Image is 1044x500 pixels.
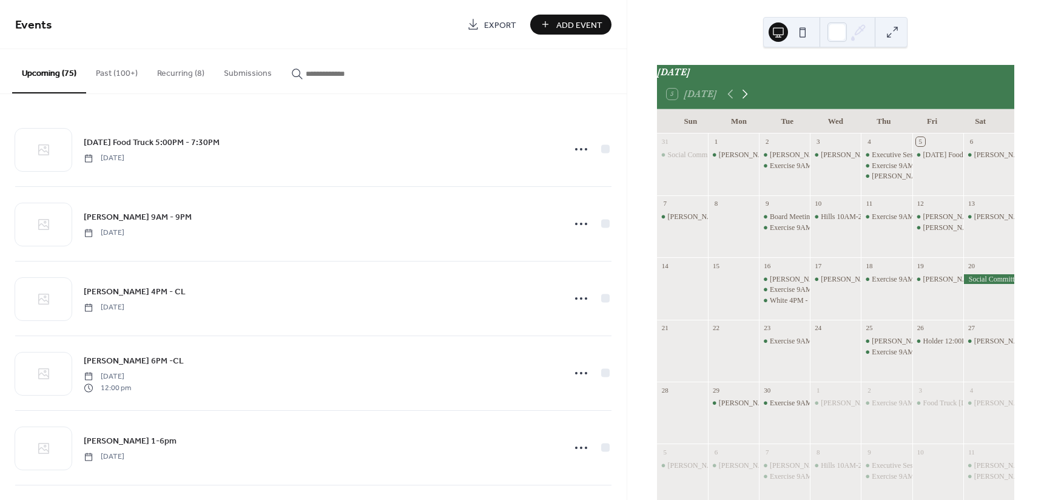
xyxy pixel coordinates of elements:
span: [PERSON_NAME] 1-6pm [84,435,177,448]
div: [PERSON_NAME] 12PM-4PM [770,274,864,285]
div: 23 [763,323,772,333]
div: Lednicky 9AM - 9PM [963,150,1014,160]
button: Submissions [214,49,281,92]
div: 6 [712,447,721,456]
div: 7 [763,447,772,456]
div: [PERSON_NAME] 12PM - CL [923,274,1016,285]
div: 31 [661,137,670,146]
div: Eaton 12PM-4PM [861,336,912,346]
button: Past (100+) [86,49,147,92]
div: [PERSON_NAME] 6PM -CL [923,212,1011,222]
div: Cupp 11AM-4PM [759,150,810,160]
div: Exercise 9AM-10AM [861,274,912,285]
div: Donadio Ch 6PM -CL [912,212,963,222]
div: 6 [967,137,976,146]
div: Executive Session 5:30PM-9PM [861,150,912,160]
div: McConnell CH 9AM - 1PM [963,471,1014,482]
div: 2 [864,385,874,394]
div: 8 [712,199,721,208]
span: [DATE] [84,302,124,313]
div: [PERSON_NAME] 1-6pm [923,223,1002,233]
div: 16 [763,261,772,270]
button: Recurring (8) [147,49,214,92]
div: 29 [712,385,721,394]
div: Durbin 4PM - CL [657,212,708,222]
div: 8 [813,447,823,456]
button: Upcoming (75) [12,49,86,93]
div: 2 [763,137,772,146]
div: Wed [811,109,860,133]
span: [DATE] [84,371,131,382]
div: Exercise 9AM-10AM [770,285,834,295]
div: Hills 10AM-2PM [810,212,861,222]
span: 12:00 pm [84,382,131,393]
div: Beyer 1PM - 5PM [708,398,759,408]
div: Exercise 9AM-10AM [872,274,935,285]
div: 9 [864,447,874,456]
div: Food Truck Friday: Clubhouse/Picnic 5PM-7:30PM [912,398,963,408]
div: Hills 10AM-2PM [810,461,861,471]
div: White 4PM - 10PM [759,296,810,306]
div: Sat [956,109,1005,133]
div: [PERSON_NAME] 11AM-4PM [770,461,865,471]
div: Exercise 9AM-10AM [770,336,834,346]
div: 21 [661,323,670,333]
div: Fri [908,109,957,133]
div: 27 [967,323,976,333]
div: Board Meeting 5PM-9PM [770,212,846,222]
div: Exercise 9AM-10AM [872,212,935,222]
div: Mon [715,109,763,133]
div: Friday Food Truck 5:00PM - 7:30PM [912,150,963,160]
div: 28 [661,385,670,394]
div: 24 [813,323,823,333]
div: 14 [661,261,670,270]
div: [PERSON_NAME] 12PM-4PM [821,274,915,285]
div: 19 [916,261,925,270]
span: Export [484,19,516,32]
div: Exercise 9AM-10AM [861,347,912,357]
div: Exercise 9AM-10AM [872,161,935,171]
div: [DATE] [657,65,1014,79]
div: 5 [916,137,925,146]
div: Exercise 9AM-10AM [872,471,935,482]
div: Gardner 12PM - CL [912,274,963,285]
div: 12 [916,199,925,208]
div: 11 [864,199,874,208]
div: Thu [860,109,908,133]
div: 18 [864,261,874,270]
div: Board Meeting 5PM-9PM [759,212,810,222]
div: [PERSON_NAME] 12PM-4PM [821,150,915,160]
div: Eaton 12PM-4PM [810,398,861,408]
div: Donadio 8AM -5PM [963,212,1014,222]
a: [DATE] Food Truck 5:00PM - 7:30PM [84,135,220,149]
span: [PERSON_NAME] 4PM - CL [84,286,186,299]
div: Eaton 12PM-4PM [810,274,861,285]
div: Exercise 9AM-10AM [759,398,810,408]
div: Obert 8AM-CL [963,398,1014,408]
div: Exercise 9AM-10AM [770,398,834,408]
div: 3 [813,137,823,146]
div: Exercise 9AM-10AM [770,471,834,482]
a: [PERSON_NAME] 1-6pm [84,434,177,448]
div: 20 [967,261,976,270]
div: Exercise 9AM-10AM [759,161,810,171]
div: Exercise 9AM-10AM [770,161,834,171]
div: Exercise 9AM-10AM [861,398,912,408]
div: 10 [916,447,925,456]
div: White 4PM - 10PM [770,296,827,306]
button: Add Event [530,15,611,35]
div: Obert 8AM-CL [708,461,759,471]
div: Mammen CH 2:30-5:30PM [861,171,912,181]
a: [PERSON_NAME] 4PM - CL [84,285,186,299]
div: 22 [712,323,721,333]
div: Social Committee CH 4-6PM [668,150,754,160]
div: Bryan 1PM - CL [963,461,1014,471]
div: Holder 12:00PM - CL [912,336,963,346]
div: Exercise 9AM-10AM [770,223,834,233]
span: [DATE] [84,451,124,462]
div: [PERSON_NAME] 12PM - 5PM [668,461,766,471]
div: Exercise 9AM-10AM [861,161,912,171]
span: [DATE] [84,228,124,238]
div: Exercise 9AM-10AM [759,336,810,346]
